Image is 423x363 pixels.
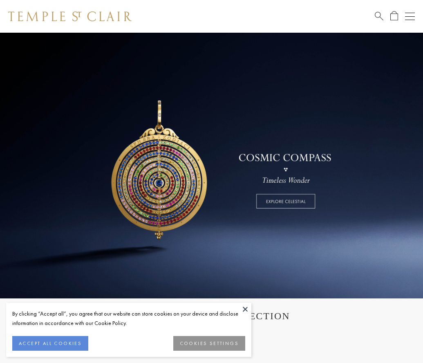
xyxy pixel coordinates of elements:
img: Temple St. Clair [8,11,132,21]
div: By clicking “Accept all”, you agree that our website can store cookies on your device and disclos... [12,309,245,328]
button: ACCEPT ALL COOKIES [12,336,88,351]
a: Search [375,11,383,21]
button: Open navigation [405,11,415,21]
button: COOKIES SETTINGS [173,336,245,351]
a: Open Shopping Bag [390,11,398,21]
